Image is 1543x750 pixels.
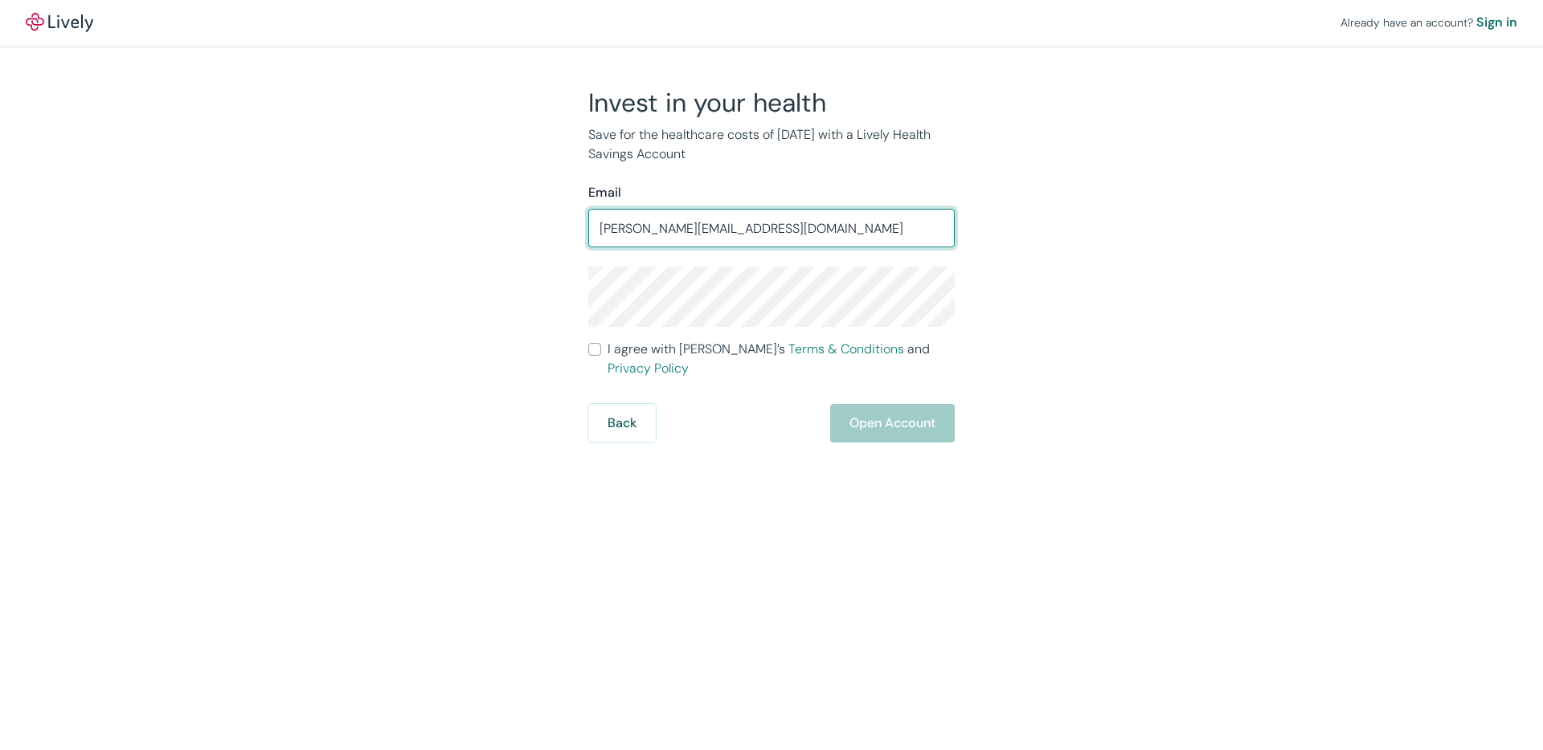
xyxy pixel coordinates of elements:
a: Privacy Policy [608,360,689,377]
a: Sign in [1476,13,1517,32]
a: Terms & Conditions [788,340,904,357]
label: Email [588,183,621,202]
button: Back [588,404,656,442]
a: LivelyLively [26,13,93,32]
p: Save for the healthcare costs of [DATE] with a Lively Health Savings Account [588,125,955,164]
h2: Invest in your health [588,87,955,119]
span: I agree with [PERSON_NAME]’s and [608,340,955,378]
div: Already have an account? [1340,13,1517,32]
img: Lively [26,13,93,32]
